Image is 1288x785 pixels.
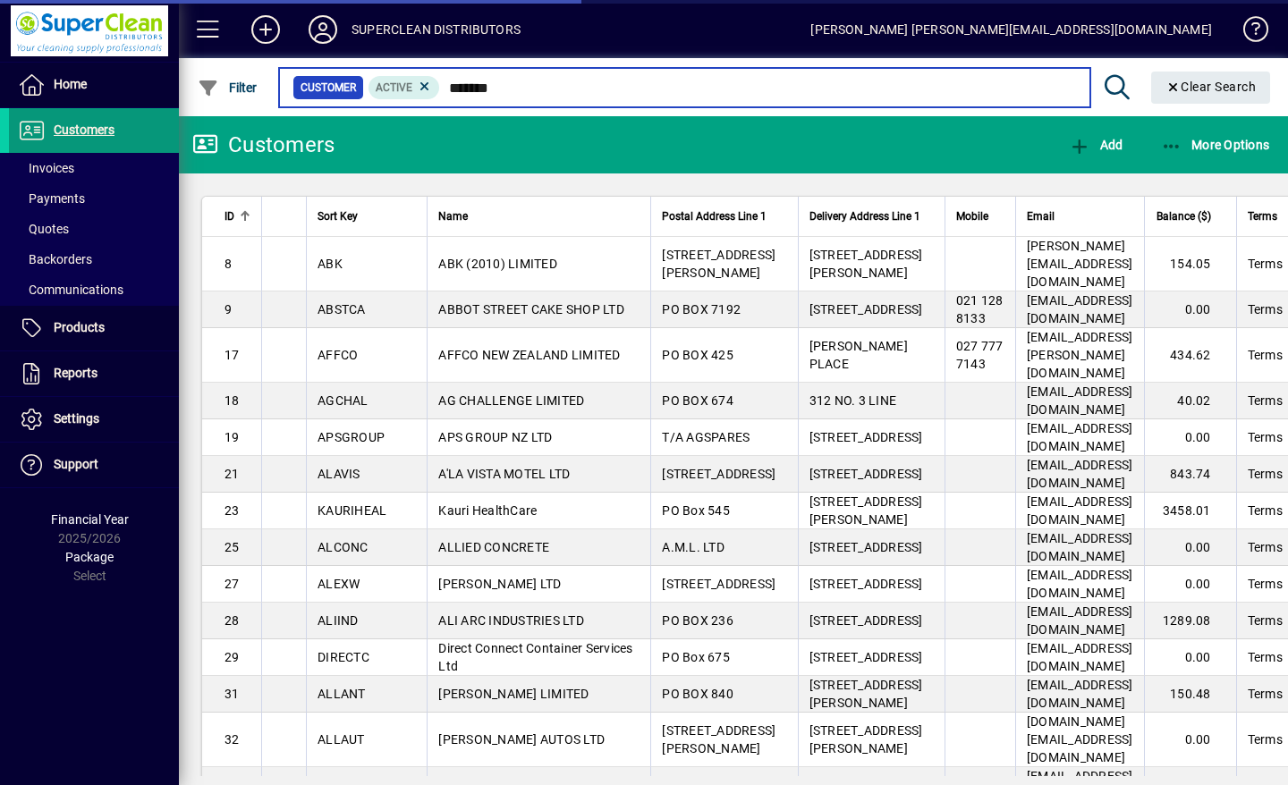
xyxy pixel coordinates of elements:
[1027,494,1133,527] span: [EMAIL_ADDRESS][DOMAIN_NAME]
[438,467,570,481] span: A'LA VISTA MOTEL LTD
[9,153,179,183] a: Invoices
[65,550,114,564] span: Package
[662,687,733,701] span: PO BOX 840
[809,540,923,554] span: [STREET_ADDRESS]
[662,248,775,280] span: [STREET_ADDRESS][PERSON_NAME]
[318,613,359,628] span: ALIIND
[438,577,561,591] span: [PERSON_NAME] LTD
[225,540,240,554] span: 25
[192,131,335,159] div: Customers
[809,650,923,664] span: [STREET_ADDRESS]
[225,348,240,362] span: 17
[438,503,537,518] span: Kauri HealthCare
[225,732,240,747] span: 32
[1027,293,1133,325] span: [EMAIL_ADDRESS][DOMAIN_NAME]
[809,467,923,481] span: [STREET_ADDRESS]
[662,577,775,591] span: [STREET_ADDRESS]
[1144,603,1236,639] td: 1289.08
[1157,129,1275,161] button: More Options
[1027,458,1133,490] span: [EMAIL_ADDRESS][DOMAIN_NAME]
[18,161,74,175] span: Invoices
[1248,346,1283,364] span: Terms
[662,503,730,518] span: PO Box 545
[1027,604,1133,637] span: [EMAIL_ADDRESS][DOMAIN_NAME]
[318,257,343,271] span: ABK
[1144,493,1236,529] td: 3458.01
[1248,648,1283,666] span: Terms
[225,393,240,408] span: 18
[1144,419,1236,456] td: 0.00
[438,207,468,226] span: Name
[318,650,369,664] span: DIRECTC
[438,732,605,747] span: [PERSON_NAME] AUTOS LTD
[1157,207,1211,226] span: Balance ($)
[1248,392,1283,409] span: Terms
[1144,713,1236,767] td: 0.00
[438,348,620,362] span: AFFCO NEW ZEALAND LIMITED
[225,650,240,664] span: 29
[318,207,358,226] span: Sort Key
[225,687,240,701] span: 31
[54,122,114,137] span: Customers
[193,72,262,104] button: Filter
[438,613,584,628] span: ALI ARC INDUSTRIES LTD
[809,302,923,317] span: [STREET_ADDRESS]
[1144,456,1236,493] td: 843.74
[376,81,412,94] span: Active
[9,63,179,107] a: Home
[54,320,105,334] span: Products
[809,577,923,591] span: [STREET_ADDRESS]
[1144,237,1236,291] td: 154.05
[662,650,730,664] span: PO Box 675
[1069,138,1123,152] span: Add
[1027,641,1133,673] span: [EMAIL_ADDRESS][DOMAIN_NAME]
[1151,72,1271,104] button: Clear
[318,393,369,408] span: AGCHAL
[318,503,386,518] span: KAURIHEAL
[1165,80,1257,94] span: Clear Search
[438,207,640,226] div: Name
[9,397,179,442] a: Settings
[662,348,733,362] span: PO BOX 425
[438,393,584,408] span: AG CHALLENGE LIMITED
[301,79,356,97] span: Customer
[294,13,352,46] button: Profile
[1144,566,1236,603] td: 0.00
[9,214,179,244] a: Quotes
[809,723,923,755] span: [STREET_ADDRESS][PERSON_NAME]
[1248,538,1283,556] span: Terms
[54,77,87,91] span: Home
[198,80,258,95] span: Filter
[1248,502,1283,519] span: Terms
[438,430,552,444] span: APS GROUP NZ LTD
[662,207,767,226] span: Postal Address Line 1
[54,366,97,380] span: Reports
[1248,300,1283,318] span: Terms
[956,339,1004,371] span: 027 777 7143
[1248,730,1283,748] span: Terms
[438,257,557,271] span: ABK (2010) LIMITED
[662,393,733,408] span: PO BOX 674
[956,293,1004,325] span: 021 128 8133
[18,191,85,206] span: Payments
[1248,428,1283,446] span: Terms
[225,577,240,591] span: 27
[809,207,920,226] span: Delivery Address Line 1
[54,411,99,426] span: Settings
[662,613,733,628] span: PO BOX 236
[662,430,750,444] span: T/A AGSPARES
[51,512,129,527] span: Financial Year
[318,732,365,747] span: ALLAUT
[662,723,775,755] span: [STREET_ADDRESS][PERSON_NAME]
[225,257,232,271] span: 8
[1248,575,1283,593] span: Terms
[1027,239,1133,289] span: [PERSON_NAME][EMAIL_ADDRESS][DOMAIN_NAME]
[1144,383,1236,419] td: 40.02
[318,577,360,591] span: ALEXW
[810,15,1212,44] div: [PERSON_NAME] [PERSON_NAME][EMAIL_ADDRESS][DOMAIN_NAME]
[1027,207,1133,226] div: Email
[809,430,923,444] span: [STREET_ADDRESS]
[1027,421,1133,453] span: [EMAIL_ADDRESS][DOMAIN_NAME]
[1161,138,1270,152] span: More Options
[9,244,179,274] a: Backorders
